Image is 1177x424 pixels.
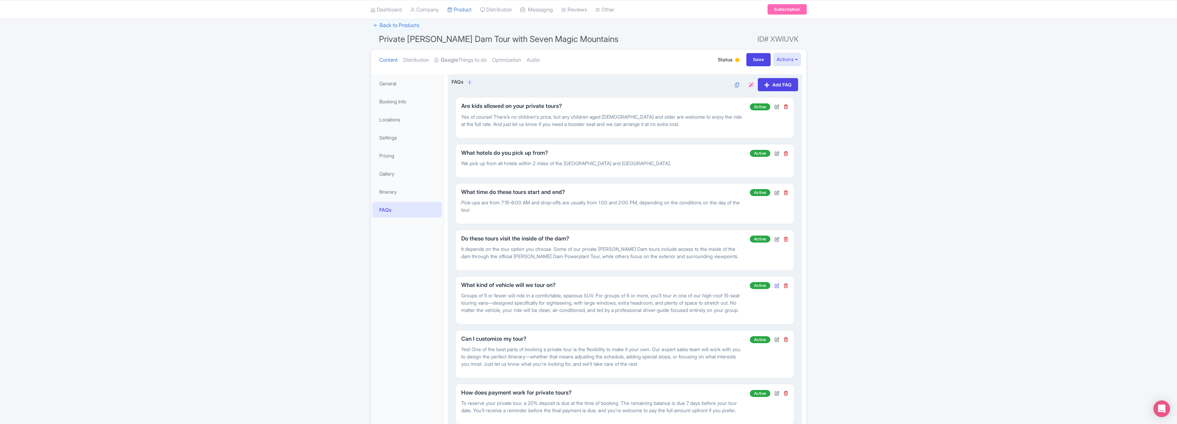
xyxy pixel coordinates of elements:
[371,19,422,32] a: ← Back to Products
[784,103,788,110] div: Delete FAQ
[461,390,744,396] h5: How does payment work for private tours?
[774,103,779,110] div: Edit FAQ
[372,76,442,91] a: General
[461,189,744,195] h5: What time do these tours start and end?
[372,148,442,163] a: Pricing
[372,202,442,218] a: FAQs
[784,336,788,343] div: Delete FAQ
[750,390,770,397] span: Active
[372,112,442,127] a: Locations
[774,150,779,157] div: Edit FAQ
[746,53,771,66] input: Save
[461,292,744,314] p: Groups of 5 or fewer will ride in a comfortable, spacious SUV. For groups of 6 or more, you’ll to...
[750,236,770,243] span: Active
[441,56,458,64] strong: Google
[379,34,619,44] span: Private [PERSON_NAME] Dam Tour with Seven Magic Mountains
[784,236,788,243] div: Delete FAQ
[461,199,744,213] p: Pick-ups are from 7:15-8:00 AM and drop-offs are usually from 1:00 and 2:00 PM, depending on the ...
[774,189,779,196] div: Edit FAQ
[718,56,732,63] span: Status
[784,390,788,397] div: Delete FAQ
[461,336,744,342] h5: Can I customize my tour?
[774,390,779,397] div: Edit FAQ
[784,189,788,196] div: Delete FAQ
[461,150,744,156] h5: What hotels do you pick up from?
[379,49,398,71] a: Content
[750,282,770,289] span: Active
[750,150,770,157] span: Active
[1153,400,1170,417] div: Open Intercom Messenger
[461,245,744,260] p: It depends on the tour option you choose. Some of our private [PERSON_NAME] Dam tours include acc...
[750,336,770,343] span: Active
[461,236,744,242] h5: Do these tours visit the inside of the dam?
[461,282,744,288] h5: What kind of vehicle will we tour on?
[750,189,770,196] span: Active
[527,49,540,71] a: Audio
[774,282,779,289] div: Edit FAQ
[768,4,806,15] a: Subscription
[372,130,442,145] a: Settings
[434,49,487,71] a: GoogleThings to do
[461,399,744,414] p: To reserve your private tour, a 20% deposit is due at the time of booking. The remaining balance ...
[750,103,770,110] span: Active
[461,346,744,367] p: Yes! One of the best parts of booking a private tour is the flexibility to make it your own. Our ...
[757,32,798,46] span: ID# XWIUVK
[461,160,744,167] p: We pick up from all hotels within 2 miles of the [GEOGRAPHIC_DATA] and [GEOGRAPHIC_DATA].
[492,49,521,71] a: Optimization
[372,184,442,200] a: Itinerary
[758,78,798,91] a: Add FAQ
[784,150,788,157] div: Delete FAQ
[372,94,442,109] a: Booking Info
[773,53,801,66] button: Actions
[451,78,463,85] label: FAQs
[774,236,779,243] div: Edit FAQ
[774,336,779,343] div: Edit FAQ
[734,55,741,66] div: Building
[467,80,472,85] a: i
[372,166,442,181] a: Gallery
[461,103,744,109] h5: Are kids allowed on your private tours?
[461,113,744,128] p: Yes of course! There’s no children's price, but any children aged [DEMOGRAPHIC_DATA] and older ar...
[403,49,429,71] a: Distribution
[784,282,788,289] div: Delete FAQ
